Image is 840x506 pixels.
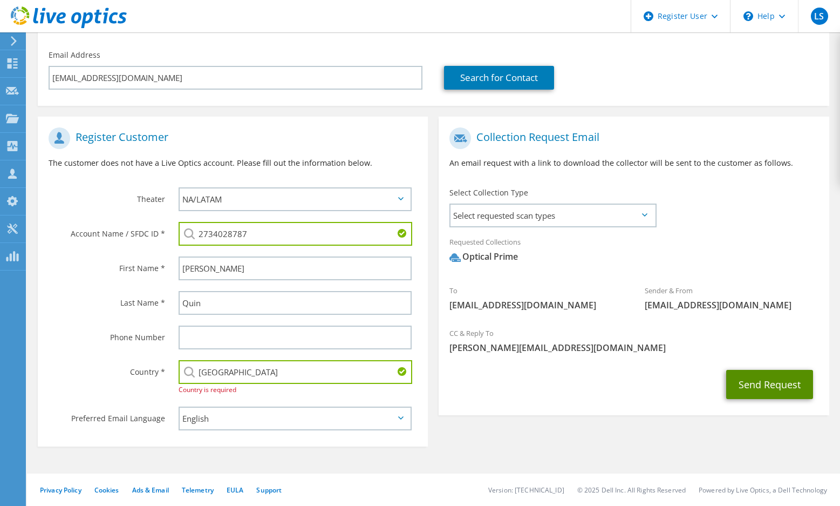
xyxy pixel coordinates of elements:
h1: Collection Request Email [449,127,812,149]
p: The customer does not have a Live Optics account. Please fill out the information below. [49,157,417,169]
svg: \n [743,11,753,21]
h1: Register Customer [49,127,412,149]
span: Country is required [179,385,236,394]
span: LS [811,8,828,25]
label: Preferred Email Language [49,407,165,424]
label: Select Collection Type [449,187,528,198]
a: Privacy Policy [40,485,81,495]
span: [EMAIL_ADDRESS][DOMAIN_NAME] [449,299,623,311]
label: Phone Number [49,326,165,343]
span: [PERSON_NAME][EMAIL_ADDRESS][DOMAIN_NAME] [449,342,818,354]
label: First Name * [49,257,165,274]
a: Telemetry [182,485,214,495]
span: Select requested scan types [450,205,654,226]
label: Email Address [49,50,100,60]
div: To [439,279,634,316]
label: Theater [49,187,165,205]
button: Send Request [726,370,813,399]
div: Requested Collections [439,231,829,274]
div: Optical Prime [449,251,518,263]
p: An email request with a link to download the collector will be sent to the customer as follows. [449,157,818,169]
span: [EMAIL_ADDRESS][DOMAIN_NAME] [645,299,818,311]
label: Last Name * [49,291,165,308]
label: Account Name / SFDC ID * [49,222,165,239]
li: Powered by Live Optics, a Dell Technology [699,485,827,495]
a: EULA [227,485,243,495]
label: Country * [49,360,165,377]
a: Support [256,485,282,495]
div: Sender & From [634,279,829,316]
a: Ads & Email [132,485,169,495]
a: Search for Contact [444,66,554,90]
li: Version: [TECHNICAL_ID] [488,485,564,495]
a: Cookies [94,485,119,495]
div: CC & Reply To [439,322,829,359]
li: © 2025 Dell Inc. All Rights Reserved [577,485,686,495]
